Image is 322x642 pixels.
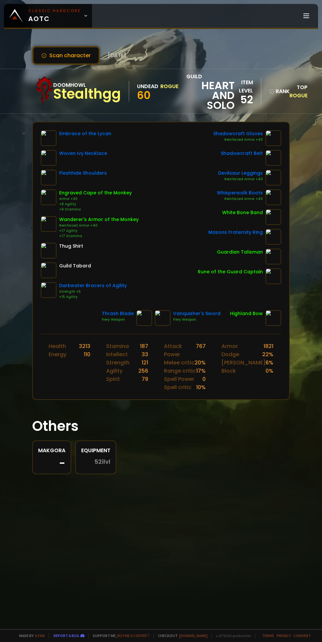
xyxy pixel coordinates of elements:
h1: Others [32,416,290,436]
div: 0 % [265,367,273,375]
div: 52 [235,95,253,105]
img: item-16713 [265,150,281,166]
div: White Bone Band [222,209,263,216]
img: item-10231 [41,189,57,205]
img: item-10774 [41,170,57,185]
a: Makgora- [32,440,71,474]
div: - [38,458,65,468]
div: Guardian Talisman [217,249,263,256]
div: Block [221,367,236,375]
div: Embrace of the Lycan [59,130,111,137]
a: [DOMAIN_NAME] [179,633,208,638]
span: Rogue [289,92,308,99]
div: Fleshhide Shoulders [59,170,107,177]
div: Shadowcraft Gloves [213,130,263,137]
div: Agility [106,367,123,375]
div: +9 Stamina [59,207,132,212]
div: Darkwater Bracers of Agility [59,282,127,289]
div: +8 Agility [59,202,132,207]
div: Doomhowl [53,81,121,89]
div: Reinforced Armor +40 [213,137,263,142]
div: Thug Shirt [59,243,83,250]
div: Health [49,342,66,350]
div: Reinforced Armor +40 [217,196,263,202]
div: 6 % [265,358,273,367]
span: 60 [137,88,150,103]
a: Consent [293,633,311,638]
span: AOTC [28,8,81,24]
div: Whisperwalk Boots [217,189,263,196]
img: item-11862 [265,209,281,225]
div: Devilsaur Leggings [218,170,263,177]
div: Wanderer's Armor of the Monkey [59,216,139,223]
span: Checkout [154,633,208,638]
div: +17 Stamina [59,234,139,239]
img: item-9533 [265,229,281,245]
span: v. d752d5 - production [212,633,251,638]
div: Spell Power [164,375,194,383]
img: item-20255 [265,189,281,205]
span: Made by [15,633,45,638]
div: 20 % [195,358,206,367]
a: a fan [35,633,45,638]
div: Highland Bow [230,310,263,317]
div: Engraved Cape of the Monkey [59,189,132,196]
div: 33 [142,350,148,358]
div: 17 % [196,367,206,375]
div: 121 [142,358,148,367]
div: 79 [142,375,148,383]
div: Spell critic [164,383,192,391]
div: Top [287,83,308,100]
div: Strength [106,358,129,367]
a: Terms [262,633,274,638]
span: 52 ilvl [94,458,110,465]
div: rank [269,87,283,95]
div: guild [186,72,235,110]
img: item-19114 [265,310,281,326]
button: Scan character [32,46,100,65]
img: item-1490 [265,249,281,264]
div: Guild Tabard [59,262,91,269]
div: Stealthgg [53,89,121,99]
div: Woven Ivy Necklace [59,150,107,157]
div: Dodge [221,350,239,358]
div: Masons Fraternity Ring [208,229,263,236]
div: +15 Agility [59,294,127,300]
div: 187 [140,342,148,350]
img: item-19159 [41,150,57,166]
div: Intellect [106,350,128,358]
img: item-16712 [265,130,281,146]
div: 22 % [262,350,273,358]
small: Classic Hardcore [28,8,81,14]
div: Thrash Blade [102,310,134,317]
div: +17 Agility [59,228,139,234]
div: 10 % [196,383,206,391]
div: Fiery Weapon [173,317,220,322]
div: Makgora [38,446,65,455]
img: item-15062 [265,170,281,185]
img: item-10823 [155,310,171,326]
div: Vanquisher's Sword [173,310,220,317]
div: Stamina [106,342,129,350]
div: Undead [137,82,158,90]
div: 767 [196,342,206,358]
a: Privacy [277,633,291,638]
a: Classic HardcoreAOTC [4,4,92,28]
div: Fiery Weapon [102,317,134,322]
div: Reinforced Armor +40 [59,223,139,228]
a: Equipment52ilvl [75,440,116,474]
div: 3213 [79,342,90,350]
div: Energy [49,350,66,358]
div: Armor +30 [59,196,132,202]
div: 110 [84,350,90,358]
img: item-2105 [41,243,57,259]
div: 256 [138,367,148,375]
a: Report a bug [54,633,79,638]
div: Attack Power [164,342,196,358]
span: [DATE] [108,51,126,60]
div: Melee critic [164,358,195,367]
div: Rogue [160,82,178,90]
img: item-10105 [41,216,57,232]
div: Range critic [164,367,196,375]
a: Buy me a coffee [117,633,150,638]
